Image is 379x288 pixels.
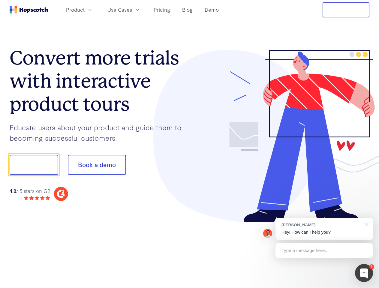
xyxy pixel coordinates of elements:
button: Book a demo [68,155,126,175]
div: Type a message here... [275,243,373,258]
a: Blog [180,5,195,15]
a: Pricing [151,5,173,15]
button: Free Trial [323,2,369,17]
div: / 5 stars on G2 [10,187,50,195]
button: Use Cases [104,5,144,15]
a: Home [10,6,48,13]
span: Product [66,6,85,13]
button: Product [62,5,97,15]
strong: 4.8 [10,187,16,194]
img: Mark Spera [263,229,272,238]
div: 1 [369,264,374,269]
button: Show me! [10,155,58,175]
span: Use Cases [107,6,132,13]
p: Educate users about your product and guide them to becoming successful customers. [10,122,190,143]
p: Hey! How can I help you? [281,229,367,235]
div: [PERSON_NAME] [281,222,361,228]
a: Demo [202,5,221,15]
h1: Convert more trials with interactive product tours [10,46,190,115]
